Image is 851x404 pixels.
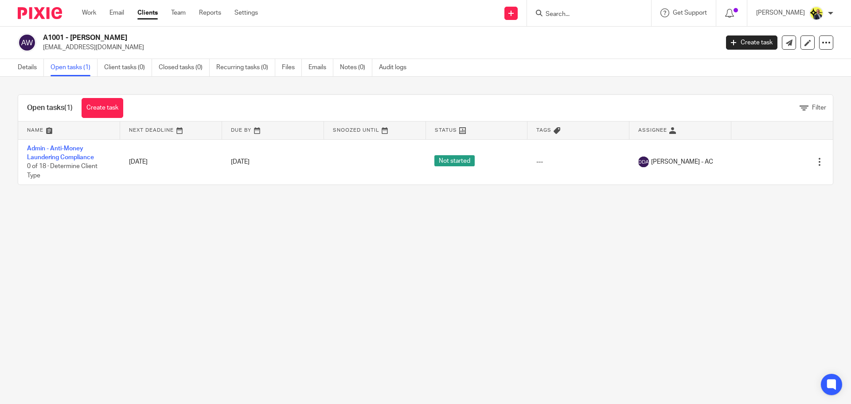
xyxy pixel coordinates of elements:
[809,6,824,20] img: Dan-Starbridge%20(1).jpg
[234,8,258,17] a: Settings
[638,157,649,167] img: svg%3E
[64,104,73,111] span: (1)
[333,128,379,133] span: Snoozed Until
[27,163,98,179] span: 0 of 18 · Determine Client Type
[545,11,625,19] input: Search
[536,128,551,133] span: Tags
[171,8,186,17] a: Team
[673,10,707,16] span: Get Support
[282,59,302,76] a: Files
[308,59,333,76] a: Emails
[82,8,96,17] a: Work
[18,7,62,19] img: Pixie
[812,105,826,111] span: Filter
[651,157,713,166] span: [PERSON_NAME] - AC
[216,59,275,76] a: Recurring tasks (0)
[27,103,73,113] h1: Open tasks
[82,98,123,118] a: Create task
[726,35,777,50] a: Create task
[120,139,222,184] td: [DATE]
[43,43,713,52] p: [EMAIL_ADDRESS][DOMAIN_NAME]
[18,33,36,52] img: svg%3E
[137,8,158,17] a: Clients
[231,159,250,165] span: [DATE]
[159,59,210,76] a: Closed tasks (0)
[51,59,98,76] a: Open tasks (1)
[756,8,805,17] p: [PERSON_NAME]
[43,33,579,43] h2: A1001 - [PERSON_NAME]
[340,59,372,76] a: Notes (0)
[199,8,221,17] a: Reports
[536,157,621,166] div: ---
[18,59,44,76] a: Details
[104,59,152,76] a: Client tasks (0)
[435,128,457,133] span: Status
[109,8,124,17] a: Email
[27,145,94,161] a: Admin - Anti-Money Laundering Compliance
[379,59,413,76] a: Audit logs
[434,155,475,166] span: Not started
